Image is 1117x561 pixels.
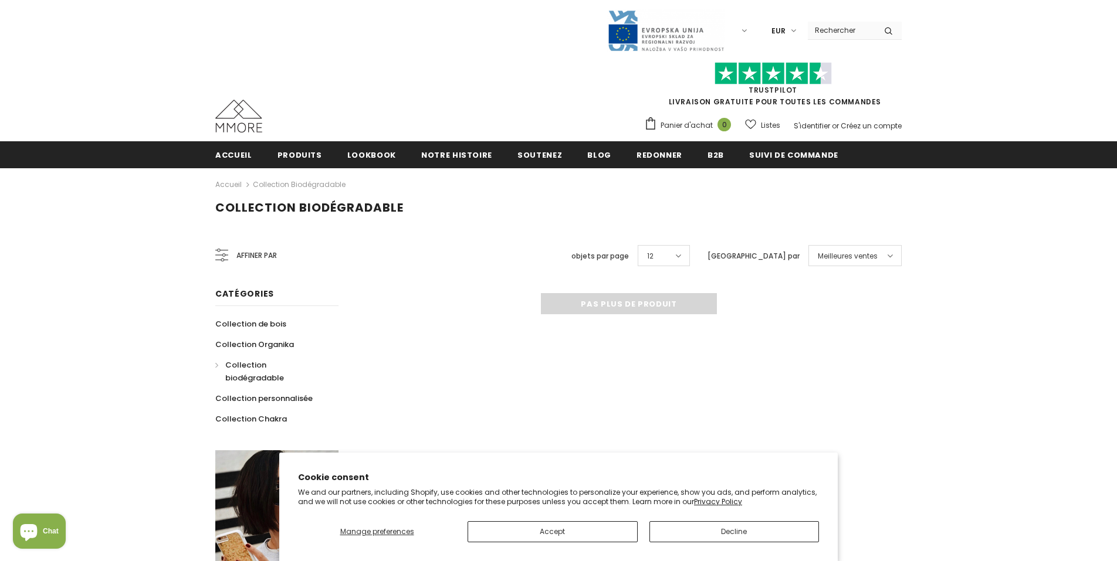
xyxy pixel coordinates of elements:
[215,409,287,429] a: Collection Chakra
[215,334,294,355] a: Collection Organika
[340,526,414,536] span: Manage preferences
[421,149,492,161] span: Notre histoire
[347,141,396,168] a: Lookbook
[215,178,242,192] a: Accueil
[647,250,654,262] span: 12
[215,100,262,132] img: Cas MMORE
[277,141,322,168] a: Produits
[215,318,286,329] span: Collection de bois
[607,25,725,35] a: Javni Razpis
[637,141,682,168] a: Redonner
[818,250,878,262] span: Meilleures ventes
[571,250,629,262] label: objets par page
[468,521,638,542] button: Accept
[794,121,830,131] a: S'identifier
[715,62,832,85] img: Faites confiance aux étoiles pilotes
[808,22,875,39] input: Search Site
[277,149,322,161] span: Produits
[236,249,277,262] span: Affiner par
[253,179,346,189] a: Collection biodégradable
[832,121,839,131] span: or
[694,497,742,506] a: Privacy Policy
[225,359,284,383] span: Collection biodégradable
[215,149,252,161] span: Accueil
[215,393,313,404] span: Collection personnalisée
[298,521,456,542] button: Manage preferences
[749,85,797,95] a: TrustPilot
[421,141,492,168] a: Notre histoire
[587,141,611,168] a: Blog
[517,141,562,168] a: soutenez
[717,118,731,131] span: 0
[708,250,800,262] label: [GEOGRAPHIC_DATA] par
[9,514,69,552] inbox-online-store-chat: Shopify online store chat
[215,199,404,216] span: Collection biodégradable
[215,355,326,388] a: Collection biodégradable
[215,339,294,350] span: Collection Organika
[649,521,820,542] button: Decline
[298,488,819,506] p: We and our partners, including Shopify, use cookies and other technologies to personalize your ex...
[749,141,838,168] a: Suivi de commande
[215,413,287,424] span: Collection Chakra
[761,120,780,131] span: Listes
[607,9,725,52] img: Javni Razpis
[637,149,682,161] span: Redonner
[708,141,724,168] a: B2B
[517,149,562,161] span: soutenez
[347,149,396,161] span: Lookbook
[644,67,902,107] span: LIVRAISON GRATUITE POUR TOUTES LES COMMANDES
[298,471,819,484] h2: Cookie consent
[215,314,286,334] a: Collection de bois
[644,117,737,134] a: Panier d'achat 0
[587,149,611,161] span: Blog
[661,120,713,131] span: Panier d'achat
[215,388,313,409] a: Collection personnalisée
[745,115,780,135] a: Listes
[749,149,838,161] span: Suivi de commande
[215,141,252,168] a: Accueil
[708,149,724,161] span: B2B
[771,25,786,37] span: EUR
[215,288,274,300] span: Catégories
[841,121,902,131] a: Créez un compte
